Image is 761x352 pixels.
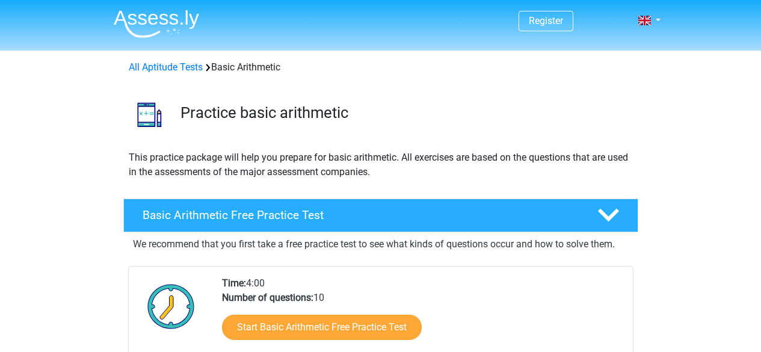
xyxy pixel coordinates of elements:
[129,61,203,73] a: All Aptitude Tests
[143,208,578,222] h4: Basic Arithmetic Free Practice Test
[222,292,313,303] b: Number of questions:
[129,150,633,179] p: This practice package will help you prepare for basic arithmetic. All exercises are based on the ...
[124,89,175,140] img: basic arithmetic
[133,237,629,252] p: We recommend that you first take a free practice test to see what kinds of questions occur and ho...
[119,199,643,232] a: Basic Arithmetic Free Practice Test
[529,15,563,26] a: Register
[124,60,638,75] div: Basic Arithmetic
[222,315,422,340] a: Start Basic Arithmetic Free Practice Test
[180,103,629,122] h3: Practice basic arithmetic
[141,276,202,336] img: Clock
[114,10,199,38] img: Assessly
[222,277,246,289] b: Time:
